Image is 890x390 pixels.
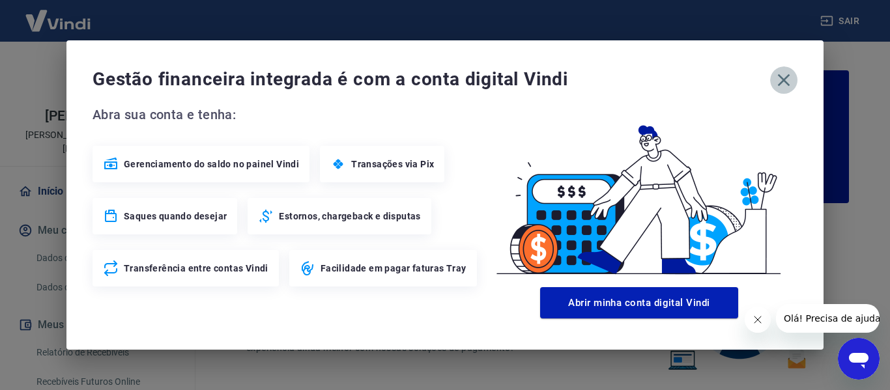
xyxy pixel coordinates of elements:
[776,304,880,333] iframe: Mensagem da empresa
[124,210,227,223] span: Saques quando desejar
[124,262,268,275] span: Transferência entre contas Vindi
[124,158,299,171] span: Gerenciamento do saldo no painel Vindi
[745,307,771,333] iframe: Fechar mensagem
[351,158,434,171] span: Transações via Pix
[93,104,481,125] span: Abra sua conta e tenha:
[481,104,797,282] img: Good Billing
[279,210,420,223] span: Estornos, chargeback e disputas
[838,338,880,380] iframe: Botão para abrir a janela de mensagens
[93,66,770,92] span: Gestão financeira integrada é com a conta digital Vindi
[321,262,467,275] span: Facilidade em pagar faturas Tray
[8,9,109,20] span: Olá! Precisa de ajuda?
[540,287,738,318] button: Abrir minha conta digital Vindi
